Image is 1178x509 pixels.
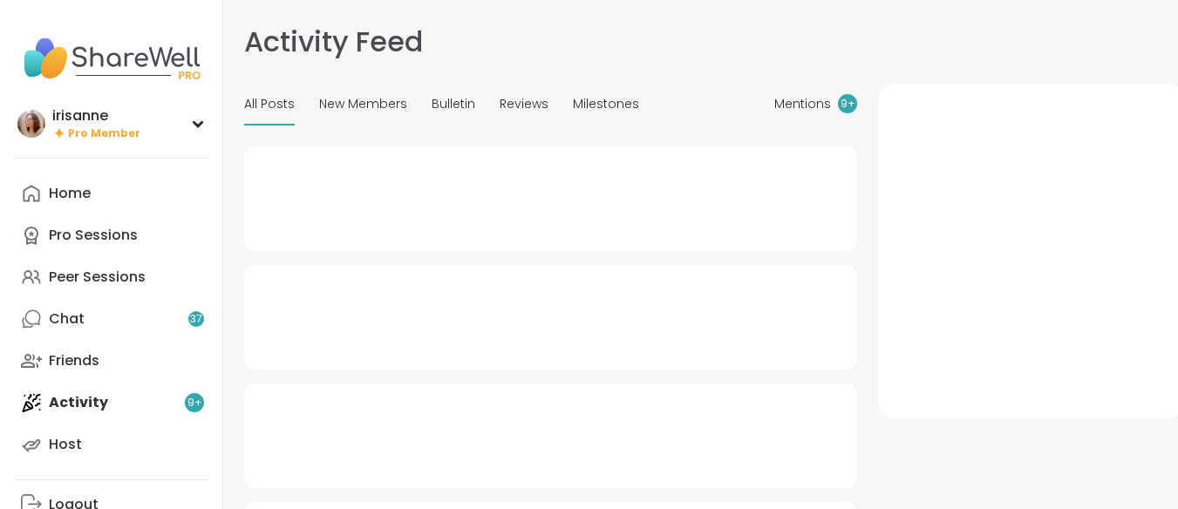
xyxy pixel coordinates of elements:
div: Peer Sessions [49,268,146,287]
a: Pro Sessions [14,214,208,256]
div: Friends [49,351,99,370]
span: 9 + [841,97,855,112]
img: irisanne [17,110,45,138]
span: Bulletin [432,95,475,113]
a: Peer Sessions [14,256,208,298]
span: Milestones [573,95,639,113]
span: Pro Member [68,126,140,141]
span: Mentions [774,95,831,113]
img: ShareWell Nav Logo [14,28,208,89]
div: Host [49,435,82,454]
div: Pro Sessions [49,226,138,245]
div: Home [49,184,91,203]
a: Host [14,424,208,465]
span: Reviews [500,95,548,113]
div: Chat [49,309,85,329]
a: Chat37 [14,298,208,340]
h1: Activity Feed [244,21,423,63]
div: irisanne [52,106,140,126]
span: All Posts [244,95,295,113]
span: New Members [319,95,407,113]
span: 37 [190,312,202,327]
a: Friends [14,340,208,382]
a: Home [14,173,208,214]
